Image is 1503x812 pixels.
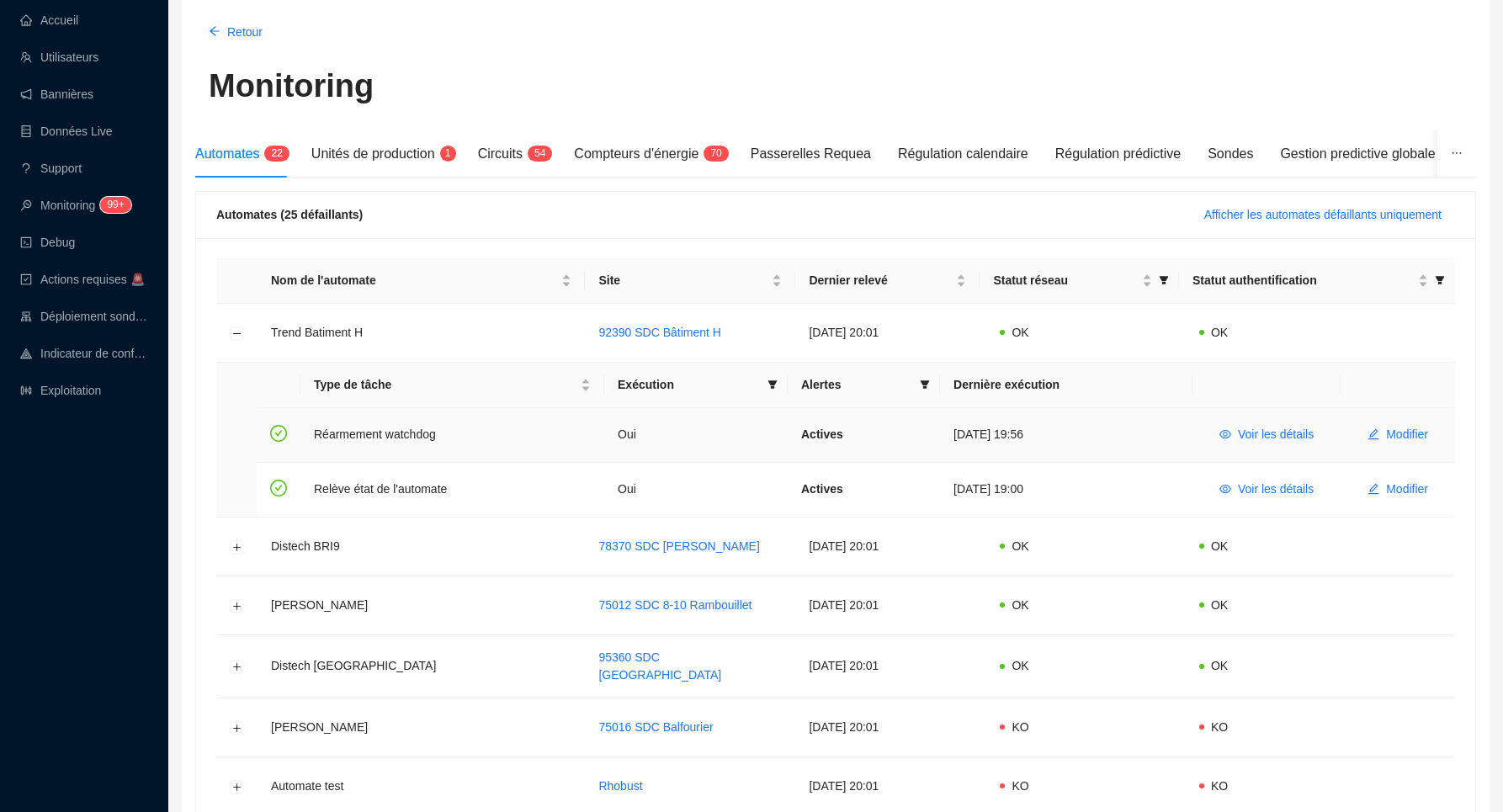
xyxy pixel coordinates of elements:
span: KO [1211,720,1228,734]
span: arrow-left [209,25,220,37]
span: Modifier [1386,480,1428,498]
span: OK [1012,659,1028,672]
a: notificationBannières [20,88,93,101]
span: Automates [195,146,259,161]
th: Statut réseau [980,258,1179,304]
a: 95360 SDC [GEOGRAPHIC_DATA] [598,650,721,682]
span: Distech [GEOGRAPHIC_DATA] [271,659,436,672]
span: Automate test [271,779,343,793]
span: OK [1012,539,1028,553]
span: filter [1159,275,1169,285]
span: Actions requises 🚨 [40,273,145,286]
th: Site [585,258,795,304]
span: KO [1012,720,1028,734]
button: Modifier [1354,422,1442,448]
span: filter [1155,268,1172,293]
sup: 147 [100,197,130,213]
th: Nom de l'automate [258,258,585,304]
a: 75016 SDC Balfourier [598,720,713,734]
span: check-circle [270,480,287,496]
span: Statut authentification [1192,272,1415,289]
a: databaseDonnées Live [20,125,113,138]
button: Développer la ligne [231,780,244,793]
th: Dernier relevé [795,258,980,304]
span: edit [1368,483,1379,495]
span: Voir les détails [1238,480,1314,498]
span: 1 [445,147,451,159]
span: Oui [618,427,636,441]
a: Rhobust [598,779,642,793]
span: OK [1211,659,1228,672]
span: check-square [20,273,32,285]
td: [DATE] 20:01 [795,517,980,576]
a: 78370 SDC [PERSON_NAME] [598,539,759,553]
td: Relève état de l'automate [300,463,604,517]
span: Nom de l'automate [271,272,558,289]
span: Trend Batiment H [271,326,363,339]
strong: Actives [801,482,843,496]
a: codeDebug [20,236,75,249]
span: KO [1012,779,1028,793]
a: 92390 SDC Bâtiment H [598,326,721,339]
span: OK [1211,598,1228,612]
sup: 1 [440,146,456,162]
th: Dernière exécution [940,363,1192,408]
span: OK [1211,539,1228,553]
button: Développer la ligne [231,721,244,735]
div: Gestion predictive globale [1280,144,1435,164]
span: Distech BRI9 [271,539,340,553]
a: heat-mapIndicateur de confort [20,347,148,360]
span: Voir les détails [1238,426,1314,443]
span: filter [920,379,930,390]
span: Type de tâche [314,376,577,394]
a: teamUtilisateurs [20,50,98,64]
div: Régulation calendaire [898,144,1028,164]
th: Type de tâche [300,363,604,408]
td: Réarmement watchdog [300,408,604,463]
button: Modifier [1354,476,1442,503]
td: [DATE] 19:00 [940,463,1192,517]
button: Voir les détails [1206,476,1327,503]
span: Compteurs d'énergie [574,146,698,161]
span: OK [1012,598,1028,612]
button: Voir les détails [1206,422,1327,448]
button: Réduire la ligne [231,326,244,340]
button: Développer la ligne [231,599,244,613]
span: 0 [716,147,722,159]
a: 75012 SDC 8-10 Rambouillet [598,598,751,612]
a: slidersExploitation [20,384,101,397]
a: clusterDéploiement sondes [20,310,148,323]
td: [DATE] 20:01 [795,698,980,757]
span: eye [1219,428,1231,440]
a: questionSupport [20,162,82,175]
span: 5 [534,147,540,159]
span: Dernier relevé [809,272,953,289]
span: filter [1435,275,1445,285]
td: [DATE] 20:01 [795,576,980,635]
h1: Monitoring [209,67,374,106]
div: Régulation prédictive [1055,144,1181,164]
span: Modifier [1386,426,1428,443]
span: Automates (25 défaillants) [216,208,363,221]
span: KO [1211,779,1228,793]
span: filter [764,373,781,397]
span: 4 [540,147,546,159]
span: Unités de production [311,146,435,161]
a: monitorMonitoring99+ [20,199,126,212]
strong: Actives [801,427,843,441]
span: edit [1368,428,1379,440]
span: eye [1219,483,1231,495]
button: ellipsis [1437,130,1476,178]
span: Oui [618,482,636,496]
span: Statut réseau [993,272,1139,289]
sup: 70 [704,146,728,162]
td: [DATE] 20:01 [795,635,980,698]
span: [PERSON_NAME] [271,720,368,734]
span: filter [767,379,778,390]
span: 7 [710,147,716,159]
span: 2 [277,147,283,159]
